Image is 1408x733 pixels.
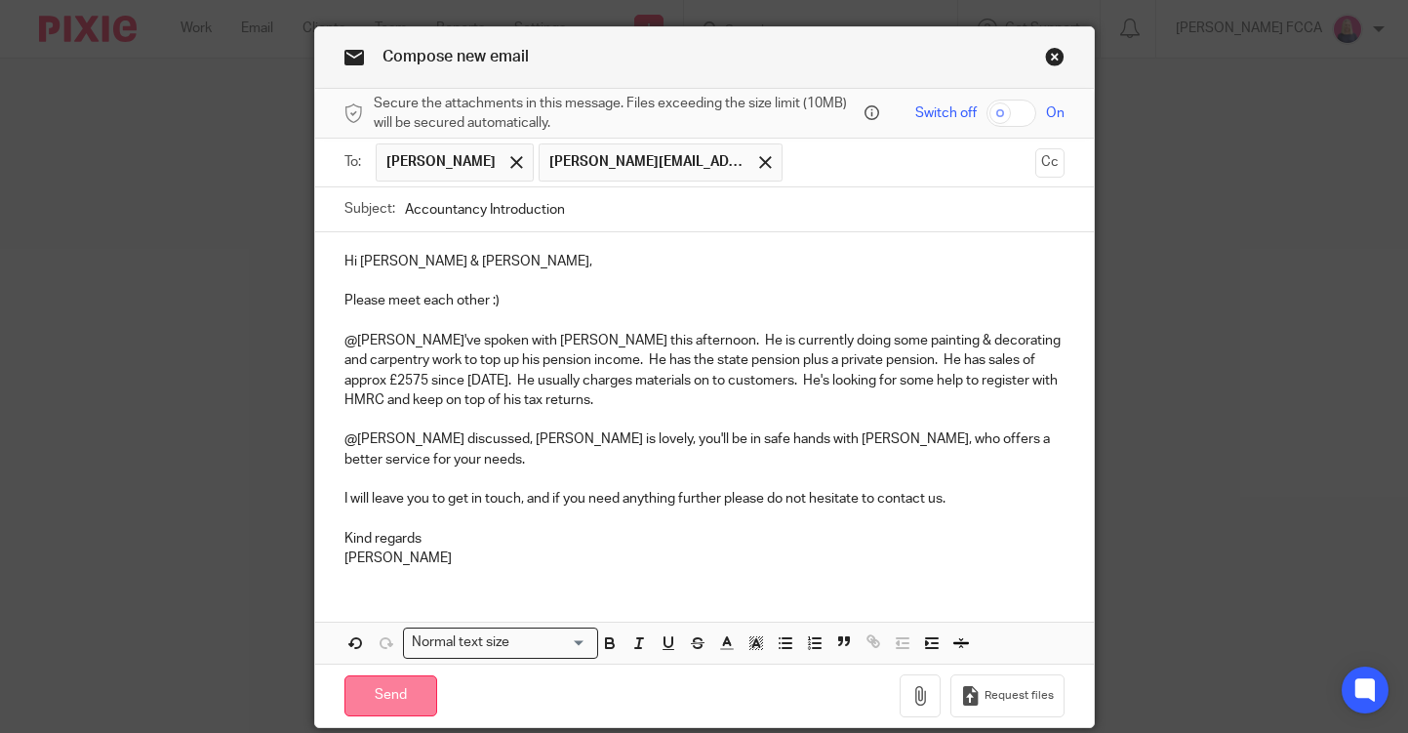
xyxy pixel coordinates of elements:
[344,489,1065,509] p: I will leave you to get in touch, and if you need anything further please do not hesitate to cont...
[386,152,496,172] span: [PERSON_NAME]
[515,632,585,653] input: Search for option
[408,632,514,653] span: Normal text size
[1045,47,1065,73] a: Close this dialog window
[1046,103,1065,123] span: On
[985,688,1054,704] span: Request files
[344,291,1065,310] p: Please meet each other :)
[344,331,1065,410] p: @[PERSON_NAME]'ve spoken with [PERSON_NAME] this afternoon. He is currently doing some painting &...
[344,529,1065,549] p: Kind regards
[344,675,437,717] input: Send
[344,252,1065,271] p: Hi [PERSON_NAME] & [PERSON_NAME],
[344,410,1065,469] p: @[PERSON_NAME] discussed, [PERSON_NAME] is lovely, you'll be in safe hands with [PERSON_NAME], wh...
[344,199,395,219] label: Subject:
[915,103,977,123] span: Switch off
[549,152,744,172] span: [PERSON_NAME][EMAIL_ADDRESS][DOMAIN_NAME]
[374,94,861,134] span: Secure the attachments in this message. Files exceeding the size limit (10MB) will be secured aut...
[344,152,366,172] label: To:
[1035,148,1065,178] button: Cc
[344,549,1065,568] p: [PERSON_NAME]
[382,49,529,64] span: Compose new email
[403,628,598,658] div: Search for option
[950,674,1064,718] button: Request files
